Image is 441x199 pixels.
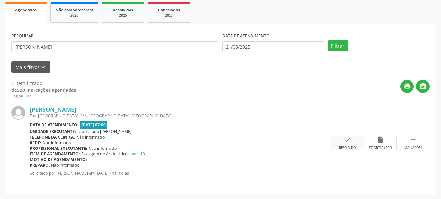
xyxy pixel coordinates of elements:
a: e mais 10 [127,151,145,157]
button: Filtrar [328,40,348,51]
b: Motivo de agendamento: [30,157,87,162]
div: 1 item filtrado [11,80,76,87]
span: Cancelados [158,7,180,13]
div: 2025 [55,13,93,18]
span: Não informado [76,134,105,140]
div: de [11,87,76,93]
span: . [88,157,89,162]
span: Não compareceram [55,7,93,13]
p: Solicitado por [PERSON_NAME] em [DATE] - há 4 dias [30,170,331,176]
input: Selecione um intervalo [222,41,324,52]
div: Página 1 de 1 [11,93,76,99]
b: Item de agendamento: [30,151,80,157]
label: PESQUISAR [11,31,34,41]
span: Agendados [15,7,37,13]
i: check [344,136,351,143]
input: Nome, CNS [11,41,219,52]
a: [PERSON_NAME] [30,106,76,113]
div: 2025 [107,13,139,18]
div: 2025 [152,13,185,18]
div: Mais ações [404,146,422,150]
b: Profissional executante: [30,146,87,151]
b: Rede: [30,140,41,146]
i:  [410,136,417,143]
span: Dosagem de Acido Urico [81,151,145,157]
b: Preparo: [30,162,50,168]
img: img [11,106,25,120]
button: Mais filtroskeyboard_arrow_down [11,61,50,73]
b: Unidade executante: [30,129,76,134]
label: DATA DE ATENDIMENTO [222,31,270,41]
span: Não informado [89,146,117,151]
div: Resolvido [339,146,356,150]
button: print [400,80,414,93]
span: Resolvidos [113,7,133,13]
span: Laboratorio [PERSON_NAME] [77,129,131,134]
span: Não informado [51,162,79,168]
span: [DATE] 07:00 [80,121,108,129]
i: keyboard_arrow_down [40,64,47,71]
i: insert_drive_file [377,136,384,143]
i:  [419,83,427,90]
strong: 520 marcações agendadas [17,87,76,93]
b: Data de atendimento: [30,122,79,128]
div: Exportar (PDF) [369,146,392,150]
i: print [404,83,411,90]
button:  [416,80,430,93]
div: Faz. [GEOGRAPHIC_DATA], S/N, [GEOGRAPHIC_DATA], [GEOGRAPHIC_DATA] [30,113,331,119]
span: Não informado [43,140,71,146]
b: Telefone da clínica: [30,134,75,140]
